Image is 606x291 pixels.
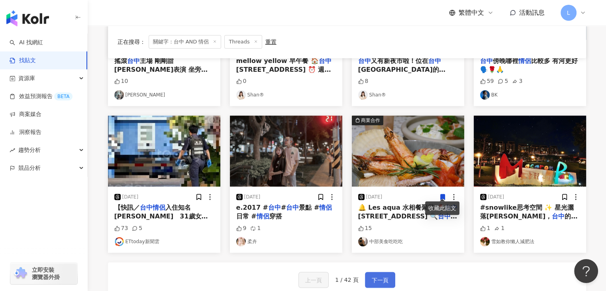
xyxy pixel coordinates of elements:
img: post-image [474,116,586,187]
span: L [567,8,570,17]
div: 10 [114,77,128,85]
span: 立即安裝 瀏覽器外掛 [32,266,60,281]
a: KOL AvatarBK [480,90,580,100]
iframe: Help Scout Beacon - Open [574,259,598,283]
span: 又有新夜市啦！位在 [371,57,428,65]
mark: 台中 [286,204,299,211]
span: 競品分析 [18,159,41,177]
mark: 台中 [268,204,281,211]
a: 商案媒合 [10,110,41,118]
span: 搖滾 [114,57,127,65]
img: logo [6,10,49,26]
img: KOL Avatar [236,90,246,100]
div: 59 [480,77,494,85]
div: 0 [236,77,247,85]
div: 收藏此貼文 [425,201,459,215]
a: KOL AvatarETtoday新聞雲 [114,237,214,246]
span: 【快訊／ [114,204,140,211]
button: 下一頁 [365,272,395,288]
div: [DATE] [366,194,382,201]
a: KOL AvatarShan® [236,90,336,100]
a: KOL Avatar[PERSON_NAME] [114,90,214,100]
img: KOL Avatar [480,237,490,246]
button: 商業合作 [352,116,464,187]
img: KOL Avatar [236,237,246,246]
span: 入住知名[PERSON_NAME] 31歲女死亡】 [114,204,208,229]
img: post-image [108,116,220,187]
div: 9 [236,224,247,232]
mark: 台中 [438,212,457,220]
a: KOL AvatarShan® [358,90,458,100]
img: KOL Avatar [114,90,124,100]
mark: 情侶 [256,212,269,220]
a: 洞察報告 [10,128,41,136]
mark: 台中 [480,57,493,65]
img: post-image [230,116,342,187]
div: 5 [132,224,142,232]
img: KOL Avatar [480,90,490,100]
span: 比較多 有河更好🗣️🌹🙏 [480,57,578,73]
mark: 台中 [428,57,441,65]
div: 1 [250,224,261,232]
span: 趨勢分析 [18,141,41,159]
span: 1 / 42 頁 [335,277,359,283]
mark: 台中情侶 [140,204,165,211]
mark: 台中 [319,57,331,65]
span: 主場 剛剛甜[PERSON_NAME]表演 坐旁邊的 [114,57,208,83]
mark: 台中 [127,57,140,65]
span: [STREET_ADDRESS] 🔍 [358,212,438,220]
span: #snowlike思考空間 ✨ 星光灑落[PERSON_NAME]， [480,204,574,220]
img: KOL Avatar [358,90,368,100]
mark: 台中 [358,57,371,65]
span: 正在搜尋 ： [118,39,145,45]
div: 3 [512,77,522,85]
div: 1 [494,224,504,232]
span: 穿搭 [269,212,282,220]
a: 找貼文 [10,57,36,65]
span: 活動訊息 [519,9,545,16]
a: KOL Avatar中部美食吃吃吃 [358,237,458,246]
div: [DATE] [488,194,504,201]
div: 重置 [265,39,277,45]
a: KOL Avatar雪如教你懶人減肥法 [480,237,580,246]
span: 下一頁 [372,275,388,285]
div: 8 [358,77,369,85]
div: 73 [114,224,128,232]
span: 關鍵字：台中 AND 情侶 [149,35,222,49]
mark: 情侶 [518,57,531,65]
span: 繁體中文 [459,8,484,17]
span: 傍晚哪裡 [493,57,518,65]
span: e.2017 # [236,204,268,211]
mark: 台中 [552,212,565,220]
div: [DATE] [122,194,139,201]
span: # [281,204,286,211]
img: chrome extension [13,267,28,280]
img: KOL Avatar [358,237,368,246]
span: 景點 # [299,204,319,211]
a: searchAI 找網紅 [10,39,43,47]
span: mellow yellow 早午餐 🏠 [236,57,319,65]
div: 1 [480,224,490,232]
span: rise [10,147,15,153]
div: 15 [358,224,372,232]
a: 效益預測報告BETA [10,92,73,100]
div: 5 [498,77,508,85]
span: 🔔 Les aqua 水相餐聚苑 📍 [358,204,445,211]
span: Threads [224,35,262,49]
span: [STREET_ADDRESS] ⏰ 週一～週 [236,66,331,82]
span: [GEOGRAPHIC_DATA]的[GEOGRAPHIC_DATA]夜市於12/25試營運，現場超過80個攤位 有開車的朋友可以停在[GEOGRAPHIC_DATA]夜市對面的大坑經補庫停車場... [358,66,457,145]
div: 商業合作 [361,116,380,124]
div: [DATE] [244,194,261,201]
span: 日常 # [236,212,257,220]
span: 資源庫 [18,69,35,87]
a: chrome extension立即安裝 瀏覽器外掛 [10,263,77,284]
mark: 情侶 [319,204,332,211]
img: KOL Avatar [114,237,124,246]
img: post-image [352,116,464,187]
button: 上一頁 [298,272,329,288]
a: KOL Avatar柔卉 [236,237,336,246]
